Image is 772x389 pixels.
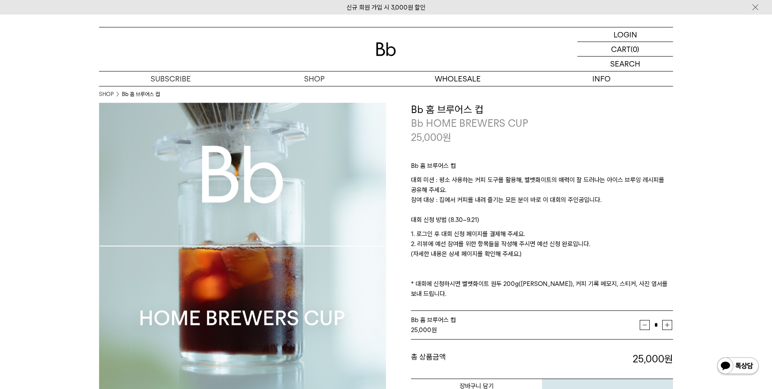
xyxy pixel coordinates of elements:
a: SHOP [99,90,114,98]
button: 감소 [640,320,650,330]
strong: 25,000 [633,353,673,365]
p: Bb 홈 브루어스 컵 [411,161,673,175]
p: INFO [530,71,673,86]
p: 대회 미션 : 평소 사용하는 커피 도구를 활용해, 벨벳화이트의 매력이 잘 드러나는 아이스 브루잉 레시피를 공유해 주세요. 참여 대상 : 집에서 커피를 내려 즐기는 모든 분이 ... [411,175,673,215]
p: SEARCH [610,57,640,71]
p: LOGIN [614,27,637,42]
a: 신규 회원 가입 시 3,000원 할인 [346,4,426,11]
div: 원 [411,325,640,335]
p: Bb HOME BREWERS CUP [411,116,673,130]
li: Bb 홈 브루어스 컵 [122,90,160,98]
button: 증가 [662,320,672,330]
span: 원 [443,131,451,143]
span: Bb 홈 브루어스 컵 [411,316,456,324]
a: LOGIN [577,27,673,42]
img: 카카오톡 채널 1:1 채팅 버튼 [716,357,760,377]
a: SUBSCRIBE [99,71,242,86]
p: CART [611,42,631,56]
b: 원 [664,353,673,365]
a: SHOP [242,71,386,86]
p: WHOLESALE [386,71,530,86]
strong: 25,000 [411,326,431,334]
p: (0) [631,42,639,56]
p: 대회 신청 방법 (8.30~9.21) [411,215,673,229]
dt: 총 상품금액 [411,352,542,366]
a: CART (0) [577,42,673,57]
img: 로고 [376,42,396,56]
h3: Bb 홈 브루어스 컵 [411,103,673,117]
p: 25,000 [411,130,451,145]
p: 1. 로그인 후 대회 신청 페이지를 결제해 주세요. 2. 리뷰에 예선 참여를 위한 항목들을 작성해 주시면 예선 신청 완료입니다. (자세한 내용은 상세 페이지를 확인해 주세요.... [411,229,673,299]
